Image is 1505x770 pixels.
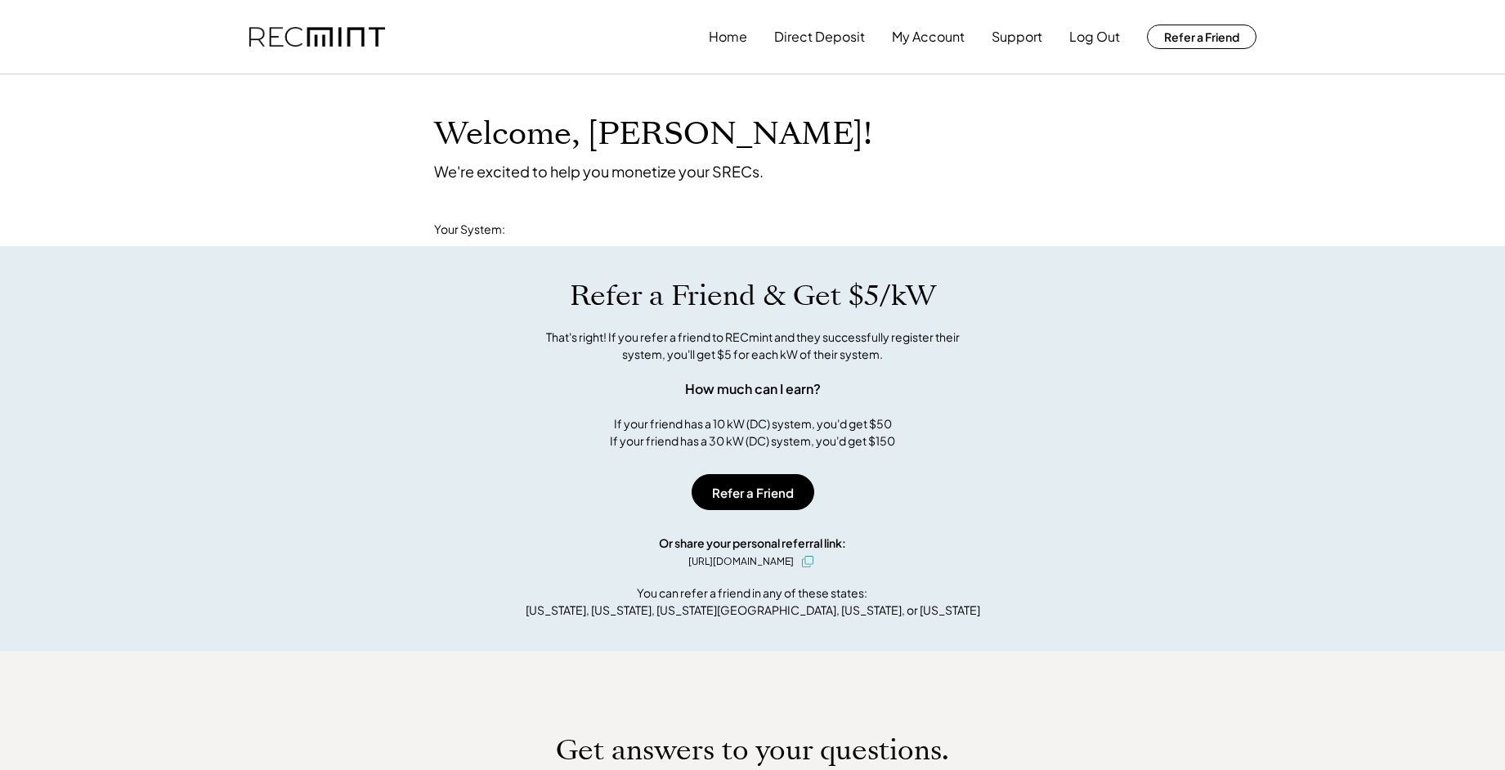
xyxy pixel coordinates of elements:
[526,584,980,619] div: You can refer a friend in any of these states: [US_STATE], [US_STATE], [US_STATE][GEOGRAPHIC_DATA...
[434,162,764,181] div: We're excited to help you monetize your SRECs.
[434,115,872,154] h1: Welcome, [PERSON_NAME]!
[774,20,865,53] button: Direct Deposit
[1147,25,1256,49] button: Refer a Friend
[892,20,965,53] button: My Account
[434,222,505,238] div: Your System:
[709,20,747,53] button: Home
[528,329,978,363] div: That's right! If you refer a friend to RECmint and they successfully register their system, you'l...
[556,733,949,768] h1: Get answers to your questions.
[1069,20,1120,53] button: Log Out
[992,20,1042,53] button: Support
[798,552,817,571] button: click to copy
[685,379,821,399] div: How much can I earn?
[610,415,895,450] div: If your friend has a 10 kW (DC) system, you'd get $50 If your friend has a 30 kW (DC) system, you...
[659,535,846,552] div: Or share your personal referral link:
[249,27,385,47] img: recmint-logotype%403x.png
[688,554,794,569] div: [URL][DOMAIN_NAME]
[692,474,814,510] button: Refer a Friend
[570,279,936,313] h1: Refer a Friend & Get $5/kW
